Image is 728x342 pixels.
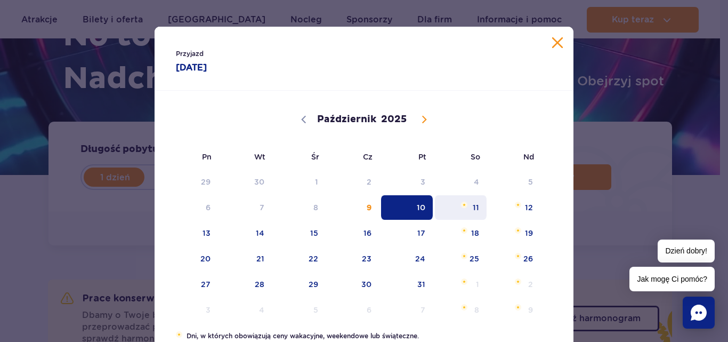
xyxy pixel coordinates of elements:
span: Listopad 9, 2025 [488,298,541,322]
span: Przyjazd [176,49,343,59]
span: Październik 8, 2025 [273,195,327,220]
span: Październik 22, 2025 [273,246,327,271]
span: Listopad 3, 2025 [165,298,219,322]
strong: [DATE] [176,61,343,74]
span: Październik 6, 2025 [165,195,219,220]
span: Cz [327,145,381,169]
span: Październik 31, 2025 [380,272,434,297]
span: Październik 29, 2025 [273,272,327,297]
span: Listopad 6, 2025 [327,298,381,322]
span: Październik 15, 2025 [273,221,327,245]
span: Październik 26, 2025 [488,246,541,271]
span: Październik 2, 2025 [327,170,381,194]
span: Październik 28, 2025 [219,272,273,297]
span: Listopad 5, 2025 [273,298,327,322]
span: Październik 21, 2025 [219,246,273,271]
span: Październik 16, 2025 [327,221,381,245]
span: Październik 14, 2025 [219,221,273,245]
span: Październik 12, 2025 [488,195,541,220]
span: Pt [380,145,434,169]
span: Październik 30, 2025 [327,272,381,297]
span: Śr [273,145,327,169]
span: Listopad 8, 2025 [434,298,488,322]
span: Wrzesień 30, 2025 [219,170,273,194]
span: Październik 23, 2025 [327,246,381,271]
span: Październik 25, 2025 [434,246,488,271]
span: Październik 18, 2025 [434,221,488,245]
span: Listopad 2, 2025 [488,272,541,297]
button: Zamknij kalendarz [552,37,563,48]
span: Październik 19, 2025 [488,221,541,245]
span: So [434,145,488,169]
span: Październik 24, 2025 [380,246,434,271]
span: Październik 1, 2025 [273,170,327,194]
span: Październik 17, 2025 [380,221,434,245]
span: Październik 27, 2025 [165,272,219,297]
span: Wt [219,145,273,169]
span: Wrzesień 29, 2025 [165,170,219,194]
span: Dzień dobry! [658,240,715,263]
span: Listopad 1, 2025 [434,272,488,297]
span: Październik 10, 2025 [380,195,434,220]
li: Dni, w których obowiązują ceny wakacyjne, weekendowe lub świąteczne. [176,331,552,341]
span: Listopad 4, 2025 [219,298,273,322]
span: Październik 4, 2025 [434,170,488,194]
span: Październik 11, 2025 [434,195,488,220]
span: Październik 20, 2025 [165,246,219,271]
span: Jak mogę Ci pomóc? [629,267,715,291]
span: Październik 7, 2025 [219,195,273,220]
span: Nd [488,145,541,169]
span: Październik 3, 2025 [380,170,434,194]
div: Chat [683,297,715,329]
span: Październik 9, 2025 [327,195,381,220]
span: Październik 13, 2025 [165,221,219,245]
span: Pn [165,145,219,169]
span: Listopad 7, 2025 [380,298,434,322]
span: Październik 5, 2025 [488,170,541,194]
